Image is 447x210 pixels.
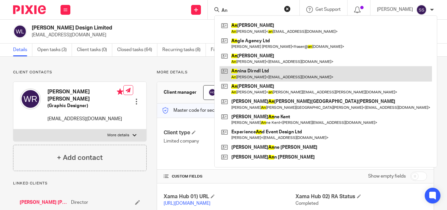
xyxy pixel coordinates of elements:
[377,6,413,13] p: [PERSON_NAME]
[164,89,197,96] h3: Client manager
[211,44,225,56] a: Files
[20,88,41,109] img: svg%3E
[164,193,295,200] h4: Xama Hub 01) URL
[47,103,123,109] h5: (Graphic Designer)
[47,88,123,103] h4: [PERSON_NAME] [PERSON_NAME]
[164,138,295,144] p: Limited company
[13,181,147,186] p: Linked clients
[13,70,147,75] p: Client contacts
[57,153,103,163] h4: + Add contact
[164,201,210,206] a: [URL][DOMAIN_NAME]
[13,25,27,38] img: svg%3E
[13,44,32,56] a: Details
[37,44,72,56] a: Open tasks (3)
[77,44,112,56] a: Client tasks (0)
[20,199,68,206] a: [PERSON_NAME] [PERSON_NAME]
[162,107,275,114] p: Master code for secure communications and files
[107,133,129,138] p: More details
[32,32,345,38] p: [EMAIL_ADDRESS][DOMAIN_NAME]
[13,5,46,14] img: Pixie
[164,129,295,136] h4: Client type
[221,8,280,14] input: Search
[117,88,123,95] i: Primary
[164,174,295,179] h4: CUSTOM FIELDS
[162,44,206,56] a: Recurring tasks (8)
[295,201,318,206] span: Completed
[47,116,123,122] p: [EMAIL_ADDRESS][DOMAIN_NAME]
[315,7,341,12] span: Get Support
[208,88,216,96] img: svg%3E
[71,199,88,206] span: Director
[295,193,427,200] h4: Xama Hub 02) RA Status
[368,173,406,180] label: Show empty fields
[32,25,282,31] h2: [PERSON_NAME] Design Limited
[284,6,291,12] button: Clear
[117,44,157,56] a: Closed tasks (64)
[157,70,434,75] p: More details
[416,5,427,15] img: svg%3E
